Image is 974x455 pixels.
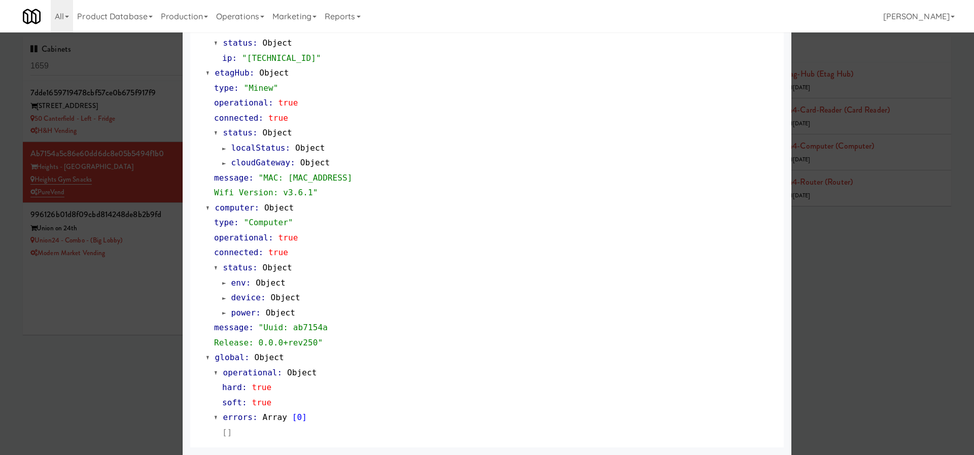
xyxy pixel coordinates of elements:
span: true [268,248,288,257]
span: soft [222,398,242,407]
span: : [232,53,237,63]
span: Object [256,278,285,288]
span: : [277,368,283,377]
span: : [286,143,291,153]
span: : [290,158,295,167]
span: cloudGateway [231,158,291,167]
span: Object [266,308,295,318]
span: "Uuid: ab7154a Release: 0.0.0+rev250" [214,323,328,347]
span: true [279,98,298,108]
span: : [249,173,254,183]
span: [ [292,412,297,422]
span: Object [264,203,294,213]
span: operational [214,233,268,242]
span: Object [287,368,317,377]
span: true [279,233,298,242]
span: status [223,128,253,137]
span: etagHub [215,68,250,78]
span: Object [262,38,292,48]
span: : [242,398,247,407]
span: ip [222,53,232,63]
span: : [261,293,266,302]
span: : [259,248,264,257]
span: env [231,278,246,288]
span: errors [223,412,253,422]
span: operational [214,98,268,108]
span: Array [262,412,287,422]
span: hard [222,382,242,392]
span: : [253,263,258,272]
span: type [214,218,234,227]
span: : [268,98,273,108]
span: : [249,323,254,332]
span: : [253,128,258,137]
span: : [254,203,259,213]
span: connected [214,248,259,257]
span: computer [215,203,255,213]
span: Object [262,128,292,137]
span: "[TECHNICAL_ID]" [242,53,321,63]
span: true [252,382,271,392]
span: : [250,68,255,78]
span: global [215,353,245,362]
span: : [253,412,258,422]
span: 0 [297,412,302,422]
span: Object [259,68,289,78]
span: Object [295,143,325,153]
span: "Computer" [243,218,293,227]
span: true [268,113,288,123]
span: : [242,382,247,392]
span: localStatus [231,143,286,153]
span: : [245,353,250,362]
span: : [246,278,251,288]
span: "Minew" [243,83,278,93]
span: Object [254,353,284,362]
span: Object [300,158,330,167]
span: Object [270,293,300,302]
span: device [231,293,261,302]
span: ] [302,412,307,422]
span: status [223,263,253,272]
span: operational [223,368,277,377]
img: Micromart [23,8,41,25]
span: : [259,113,264,123]
span: type [214,83,234,93]
span: : [253,38,258,48]
span: power [231,308,256,318]
span: "MAC: [MAC_ADDRESS] Wifi Version: v3.6.1" [214,173,353,198]
span: : [234,83,239,93]
span: connected [214,113,259,123]
span: : [268,233,273,242]
span: true [252,398,271,407]
span: message [214,173,249,183]
span: : [256,308,261,318]
span: Object [262,263,292,272]
span: status [223,38,253,48]
span: : [234,218,239,227]
span: message [214,323,249,332]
